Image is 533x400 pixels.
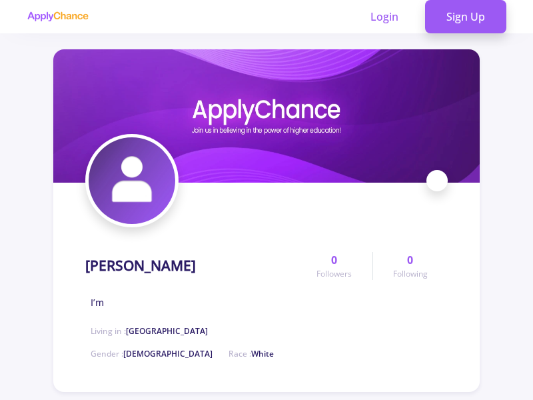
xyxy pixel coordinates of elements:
span: Following [393,268,428,280]
img: applychance logo text only [27,11,89,22]
a: 0Followers [296,252,372,280]
span: 0 [407,252,413,268]
span: I’m [91,295,104,309]
img: Mohammad Abedinezhadavatar [89,137,175,224]
span: [DEMOGRAPHIC_DATA] [123,348,213,359]
a: 0Following [372,252,448,280]
img: Mohammad Abedinezhadcover image [53,49,480,183]
span: 0 [331,252,337,268]
span: Followers [316,268,352,280]
span: White [251,348,274,359]
span: Living in : [91,325,208,337]
span: Gender : [91,348,213,359]
span: [GEOGRAPHIC_DATA] [126,325,208,337]
span: Race : [229,348,274,359]
h1: [PERSON_NAME] [85,257,196,274]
